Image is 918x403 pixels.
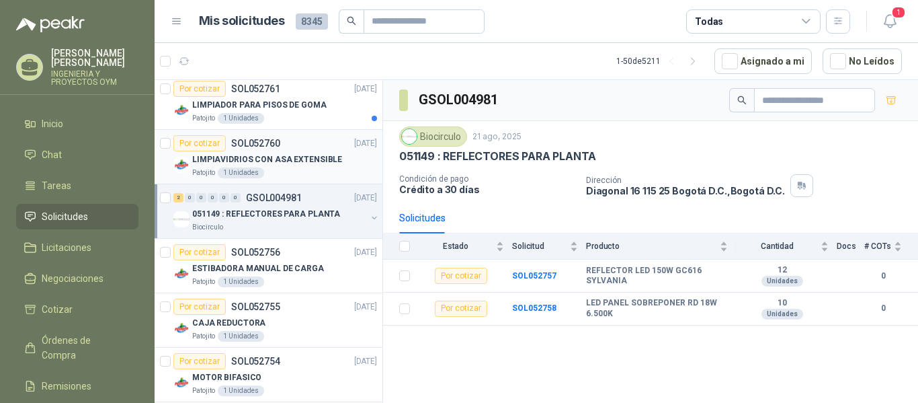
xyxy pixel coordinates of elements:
[399,211,446,225] div: Solicitudes
[218,331,264,342] div: 1 Unidades
[51,70,138,86] p: INGENIERIA Y PROYECTOS OYM
[399,126,467,147] div: Biocirculo
[246,193,302,203] p: GSOL004981
[231,357,280,366] p: SOL052754
[231,139,280,148] p: SOL052760
[472,131,521,143] p: 21 ago, 2025
[864,242,891,251] span: # COTs
[586,298,728,319] b: LED PANEL SOBREPONER RD 18W 6.500K
[173,299,226,315] div: Por cotizar
[354,192,377,205] p: [DATE]
[155,130,382,184] a: Por cotizarSOL052760[DATE] Company LogoLIMPIAVIDRIOS CON ASA EXTENSIBLEPatojito1 Unidades
[42,379,91,394] span: Remisiones
[192,153,342,166] p: LIMPIAVIDRIOS CON ASA EXTENSIBLE
[173,193,183,203] div: 2
[586,176,785,185] p: Dirección
[402,129,417,144] img: Company Logo
[173,266,190,282] img: Company Logo
[192,317,265,330] p: CAJA REDUCTORA
[192,113,215,124] p: Patojito
[155,293,382,348] a: Por cotizarSOL052755[DATE] Company LogoCAJA REDUCTORAPatojito1 Unidades
[173,244,226,260] div: Por cotizar
[42,178,71,193] span: Tareas
[185,193,195,203] div: 0
[42,209,88,224] span: Solicitudes
[512,233,586,260] th: Solicitud
[192,222,223,233] p: Biocirculo
[218,277,264,287] div: 1 Unidades
[192,99,327,112] p: LIMPIADOR PARA PISOS DE GOMA
[219,193,229,203] div: 0
[512,271,556,281] a: SOL052757
[218,386,264,396] div: 1 Unidades
[42,147,62,162] span: Chat
[354,301,377,314] p: [DATE]
[16,173,138,198] a: Tareas
[16,235,138,260] a: Licitaciones
[399,184,575,195] p: Crédito a 30 días
[192,371,261,384] p: MOTOR BIFASICO
[837,233,864,260] th: Docs
[399,174,575,184] p: Condición de pago
[199,11,285,31] h1: Mis solicitudes
[42,271,103,286] span: Negociaciones
[218,113,264,124] div: 1 Unidades
[736,233,837,260] th: Cantidad
[418,233,512,260] th: Estado
[173,190,380,233] a: 2 0 0 0 0 0 GSOL004981[DATE] Company Logo051149 : REFLECTORES PARA PLANTABiocirculo
[16,111,138,137] a: Inicio
[586,242,717,251] span: Producto
[42,333,126,363] span: Órdenes de Compra
[354,355,377,368] p: [DATE]
[616,50,704,72] div: 1 - 50 de 5211
[42,302,73,317] span: Cotizar
[736,265,829,276] b: 12
[419,89,500,110] h3: GSOL004981
[296,13,328,30] span: 8345
[347,16,356,26] span: search
[586,233,736,260] th: Producto
[354,83,377,96] p: [DATE]
[192,331,215,342] p: Patojito
[173,320,190,336] img: Company Logo
[16,266,138,291] a: Negociaciones
[823,48,902,74] button: No Leídos
[864,233,918,260] th: # COTs
[354,137,377,150] p: [DATE]
[714,48,812,74] button: Asignado a mi
[16,373,138,399] a: Remisiones
[399,149,596,163] p: 051149 : REFLECTORES PARA PLANTA
[418,242,493,251] span: Estado
[736,298,829,309] b: 10
[864,302,902,315] b: 0
[173,353,226,369] div: Por cotizar
[736,242,818,251] span: Cantidad
[16,204,138,229] a: Solicitudes
[761,276,803,287] div: Unidades
[231,84,280,94] p: SOL052761
[695,14,723,29] div: Todas
[155,348,382,402] a: Por cotizarSOL052754[DATE] Company LogoMOTOR BIFASICOPatojito1 Unidades
[435,301,487,317] div: Por cotizar
[16,16,85,32] img: Logo peakr
[42,116,63,131] span: Inicio
[192,168,215,178] p: Patojito
[16,328,138,368] a: Órdenes de Compra
[512,303,556,313] a: SOL052758
[192,262,324,275] p: ESTIBADORA MANUAL DE CARGA
[192,208,340,221] p: 051149 : REFLECTORES PARA PLANTA
[173,211,190,227] img: Company Logo
[42,240,91,255] span: Licitaciones
[192,277,215,287] p: Patojito
[737,96,747,105] span: search
[16,297,138,322] a: Cotizar
[16,142,138,168] a: Chat
[864,270,902,283] b: 0
[155,239,382,293] a: Por cotizarSOL052756[DATE] Company LogoESTIBADORA MANUAL DE CARGAPatojito1 Unidades
[231,302,280,312] p: SOL052755
[231,193,241,203] div: 0
[173,81,226,97] div: Por cotizar
[878,9,902,34] button: 1
[173,157,190,173] img: Company Logo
